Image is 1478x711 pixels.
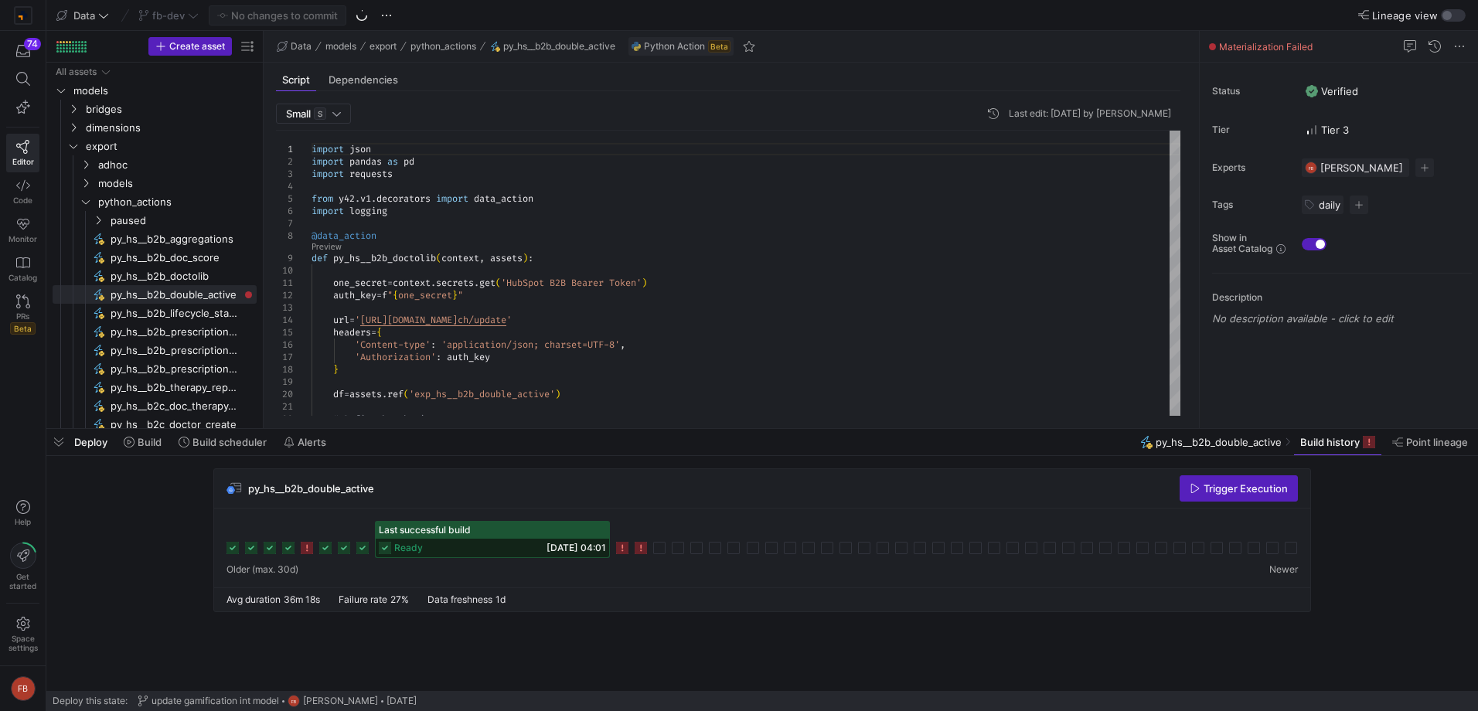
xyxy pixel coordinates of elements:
span: , [479,252,485,264]
span: f [382,289,387,301]
span: import [312,155,344,168]
div: 22 [276,413,293,425]
span: . [474,277,479,289]
span: data_action [474,192,533,205]
span: Space settings [9,634,38,652]
span: Verified [1306,85,1358,97]
span: [URL][DOMAIN_NAME] [360,314,458,326]
div: Press SPACE to select this row. [53,211,257,230]
span: Trigger Execution [1204,482,1288,495]
span: bridges [86,100,254,118]
span: pd [404,155,414,168]
span: Older (max. 30d) [226,564,298,575]
span: } [452,289,458,301]
div: Last edit: [DATE] by [PERSON_NAME] [1009,108,1171,119]
span: import [312,168,344,180]
span: = [387,277,393,289]
span: : [528,252,533,264]
span: Monitor [9,234,37,243]
span: = [371,326,376,338]
span: Get started [9,572,36,590]
div: All assets [56,66,97,77]
span: assets [349,388,382,400]
a: PRsBeta [6,288,39,341]
button: Create asset [148,37,232,56]
span: import [436,192,468,205]
div: Press SPACE to select this row. [53,341,257,359]
span: requests [349,168,393,180]
span: auth_key [333,289,376,301]
span: ch/update [458,314,506,326]
div: Press SPACE to select this row. [53,378,257,396]
span: Data freshness [427,594,492,605]
div: Press SPACE to select this row. [53,155,257,174]
span: # Define batch size [333,413,436,425]
span: auth_key [447,351,490,363]
a: Preview [312,243,342,251]
span: = [376,289,382,301]
span: Last successful build [379,525,471,536]
span: 1d [496,594,506,605]
span: decorators [376,192,431,205]
span: Tags [1212,199,1289,210]
span: Show in Asset Catalog [1212,233,1272,254]
div: 14 [276,314,293,326]
span: } [333,363,339,376]
img: Tier 3 - Regular [1306,124,1318,136]
span: py_hs__b2c_doctor_create​​​​​ [111,416,239,434]
span: df [333,388,344,400]
span: get [479,277,496,289]
span: py_hs__b2b_double_active [248,482,374,495]
a: https://storage.googleapis.com/y42-prod-data-exchange/images/RPxujLVyfKs3dYbCaMXym8FJVsr3YB0cxJXX... [6,2,39,29]
div: Press SPACE to select this row. [53,304,257,322]
span: ( [496,277,501,289]
div: Press SPACE to select this row. [53,359,257,378]
span: Data [73,9,95,22]
span: Lineage view [1372,9,1438,22]
a: py_hs__b2b_prescription_delete​​​​​ [53,341,257,359]
span: paused [111,212,254,230]
span: py_hs__b2b_double_active [1156,436,1282,448]
div: Press SPACE to select this row. [53,192,257,211]
a: Code [6,172,39,211]
span: models [73,82,254,100]
span: Beta [10,322,36,335]
span: , [620,338,625,351]
span: py_hs__b2b_aggregations​​​​​ [111,230,239,248]
span: Small [286,107,311,120]
div: Press SPACE to select this row. [53,285,257,304]
div: 5 [276,192,293,205]
button: Last successful buildready[DATE] 04:01 [375,521,610,558]
span: adhoc [98,156,254,174]
span: py_hs__b2b_doctolib [333,252,436,264]
span: Deploy [74,436,107,448]
div: Press SPACE to select this row. [53,174,257,192]
span: Newer [1269,564,1298,575]
div: Press SPACE to select this row. [53,137,257,155]
div: 4 [276,180,293,192]
a: py_hs__b2c_doc_therapy_reports​​​​​ [53,396,257,415]
span: Beta [708,40,730,53]
span: ( [404,388,409,400]
span: " [387,289,393,301]
span: assets [490,252,523,264]
button: export [366,37,400,56]
span: Help [13,517,32,526]
button: Help [6,493,39,533]
span: 'Authorization' [355,351,436,363]
div: Press SPACE to select this row. [53,230,257,248]
span: py_hs__b2b_doctolib​​​​​ [111,267,239,285]
span: ready [394,543,423,553]
button: Getstarted [6,536,39,597]
span: = [349,314,355,326]
p: Description [1212,292,1472,303]
div: 17 [276,351,293,363]
a: py_hs__b2b_therapy_reports​​​​​ [53,378,257,396]
a: py_hs__b2b_lifecycle_stage​​​​​ [53,304,257,322]
a: py_hs__b2b_double_active​​​​​ [53,285,257,304]
span: Code [13,196,32,205]
span: context [441,252,479,264]
div: 7 [276,217,293,230]
div: 15 [276,326,293,338]
span: py_hs__b2b_prescription_create​​​​​ [111,323,239,341]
